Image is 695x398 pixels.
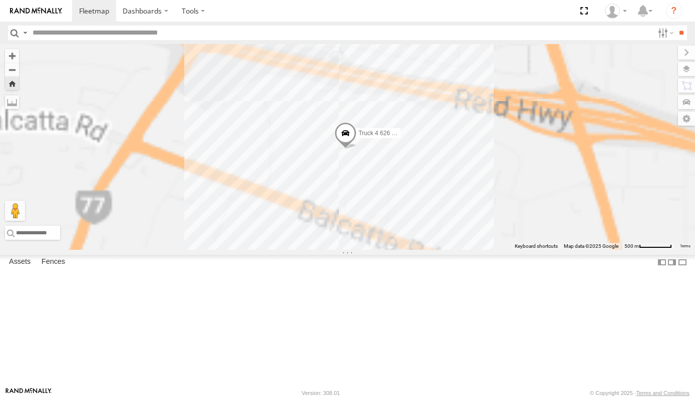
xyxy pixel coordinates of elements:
[667,255,677,269] label: Dock Summary Table to the Right
[4,255,36,269] label: Assets
[666,3,682,19] i: ?
[677,255,687,269] label: Hide Summary Table
[302,390,340,396] div: Version: 308.01
[5,63,19,77] button: Zoom out
[5,95,19,109] label: Measure
[5,49,19,63] button: Zoom in
[359,129,417,136] span: Truck 4 626 1DXF114
[601,4,630,19] div: Jessa Tolentino
[21,26,29,40] label: Search Query
[5,77,19,90] button: Zoom Home
[37,255,70,269] label: Fences
[654,26,675,40] label: Search Filter Options
[564,243,618,249] span: Map data ©2025 Google
[636,390,689,396] a: Terms and Conditions
[590,390,689,396] div: © Copyright 2025 -
[624,243,639,249] span: 500 m
[5,201,25,221] button: Drag Pegman onto the map to open Street View
[515,243,558,250] button: Keyboard shortcuts
[6,388,52,398] a: Visit our Website
[621,243,675,250] button: Map Scale: 500 m per 62 pixels
[657,255,667,269] label: Dock Summary Table to the Left
[680,244,690,248] a: Terms (opens in new tab)
[10,8,62,15] img: rand-logo.svg
[678,112,695,126] label: Map Settings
